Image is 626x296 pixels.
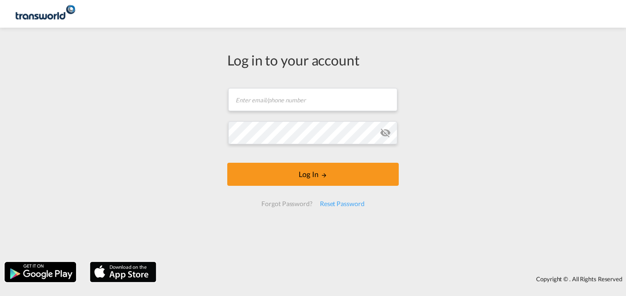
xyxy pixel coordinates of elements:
[228,88,397,111] input: Enter email/phone number
[4,261,77,283] img: google.png
[227,50,399,70] div: Log in to your account
[316,195,368,212] div: Reset Password
[14,4,76,24] img: 1a84b2306ded11f09c1219774cd0a0fe.png
[258,195,316,212] div: Forgot Password?
[161,271,626,287] div: Copyright © . All Rights Reserved
[380,127,391,138] md-icon: icon-eye-off
[227,163,399,186] button: LOGIN
[89,261,157,283] img: apple.png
